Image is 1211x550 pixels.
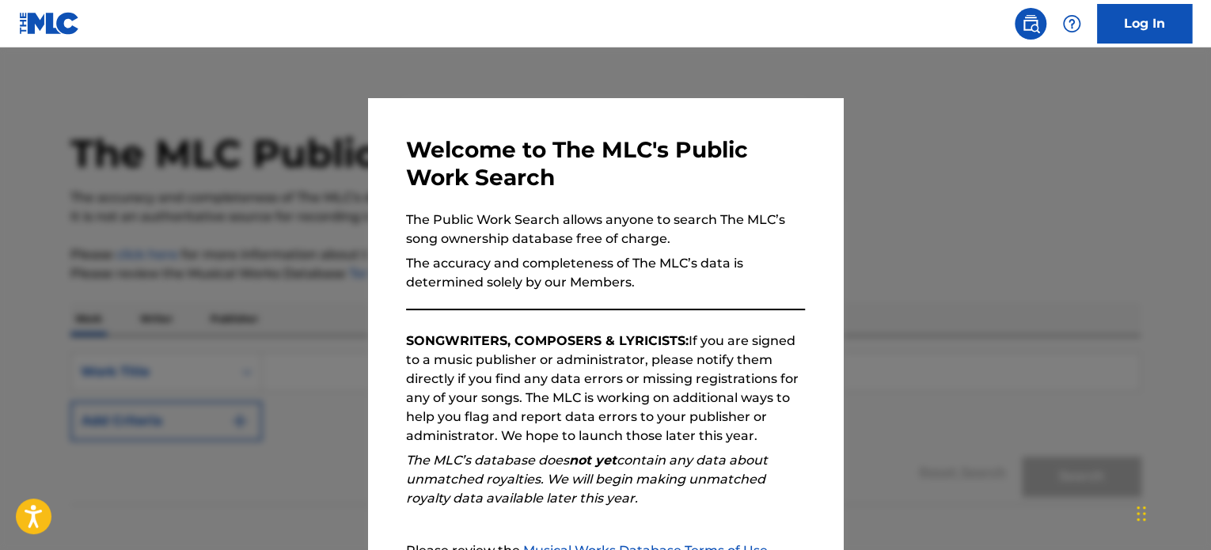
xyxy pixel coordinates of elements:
p: The Public Work Search allows anyone to search The MLC’s song ownership database free of charge. [406,211,805,248]
strong: SONGWRITERS, COMPOSERS & LYRICISTS: [406,333,689,348]
img: MLC Logo [19,12,80,35]
img: help [1062,14,1081,33]
div: Drag [1137,490,1146,537]
strong: not yet [569,453,617,468]
p: The accuracy and completeness of The MLC’s data is determined solely by our Members. [406,254,805,292]
a: Public Search [1015,8,1046,40]
h3: Welcome to The MLC's Public Work Search [406,136,805,192]
iframe: Chat Widget [1132,474,1211,550]
img: search [1021,14,1040,33]
div: Help [1056,8,1088,40]
p: If you are signed to a music publisher or administrator, please notify them directly if you find ... [406,332,805,446]
em: The MLC’s database does contain any data about unmatched royalties. We will begin making unmatche... [406,453,768,506]
a: Log In [1097,4,1192,44]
